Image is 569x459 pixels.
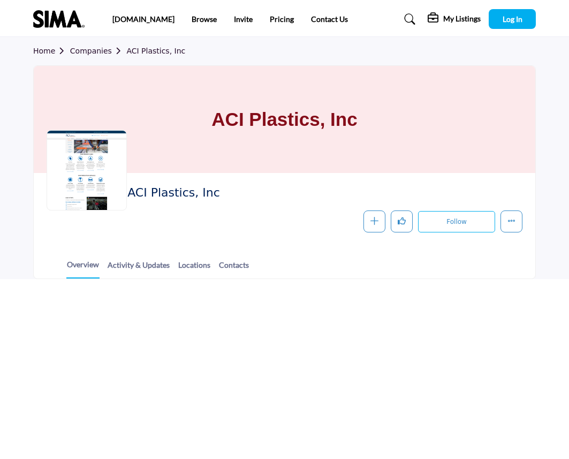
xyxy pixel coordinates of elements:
a: ACI Plastics, Inc [126,47,185,55]
a: Activity & Updates [107,259,170,278]
a: Contacts [218,259,249,278]
a: Home [33,47,70,55]
button: Log In [489,9,536,29]
button: More details [500,210,522,232]
a: Search [394,11,422,28]
a: Companies [70,47,127,55]
a: Browse [192,14,217,24]
a: [DOMAIN_NAME] [112,14,175,24]
a: Invite [234,14,253,24]
img: site Logo [33,10,90,28]
button: Like [391,210,413,232]
a: Overview [66,259,100,279]
h1: ACI Plastics, Inc [211,66,357,173]
span: Log In [503,14,522,24]
a: Pricing [270,14,294,24]
div: My Listings [428,13,481,26]
h5: My Listings [443,14,481,24]
h2: ACI Plastics, Inc [127,186,422,200]
button: Follow [418,211,495,232]
a: Contact Us [311,14,348,24]
a: Locations [178,259,211,278]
